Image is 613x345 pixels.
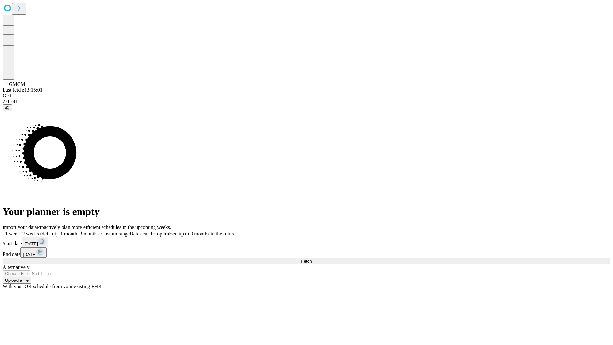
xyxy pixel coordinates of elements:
[3,93,610,99] div: GEI
[5,105,10,110] span: @
[3,99,610,104] div: 2.0.241
[25,241,38,246] span: [DATE]
[3,247,610,258] div: End date
[60,231,77,236] span: 1 month
[3,237,610,247] div: Start date
[20,247,47,258] button: [DATE]
[22,237,48,247] button: [DATE]
[3,258,610,264] button: Fetch
[3,87,42,93] span: Last fetch: 13:15:01
[37,225,171,230] span: Proactively plan more efficient schedules in the upcoming weeks.
[9,81,25,87] span: GMCM
[80,231,99,236] span: 3 months
[3,277,31,284] button: Upload a file
[101,231,130,236] span: Custom range
[3,264,29,270] span: Alternatively
[3,206,610,218] h1: Your planner is empty
[130,231,237,236] span: Dates can be optimized up to 3 months in the future.
[301,259,312,264] span: Fetch
[3,104,12,111] button: @
[22,231,58,236] span: 2 weeks (default)
[3,284,102,289] span: With your OR schedule from your existing EHR
[23,252,36,257] span: [DATE]
[5,231,20,236] span: 1 week
[3,225,37,230] span: Import your data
